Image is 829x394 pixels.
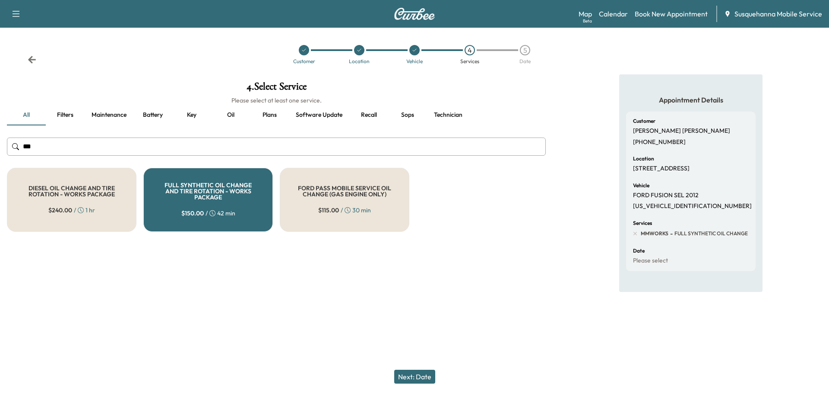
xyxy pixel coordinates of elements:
[465,45,475,55] div: 4
[633,165,690,173] p: [STREET_ADDRESS]
[318,206,339,215] span: $ 115.00
[633,257,668,265] p: Please select
[349,105,388,125] button: Recall
[318,206,371,215] div: / 30 min
[7,105,46,125] button: all
[633,119,655,124] h6: Customer
[133,105,172,125] button: Battery
[633,156,654,161] h6: Location
[633,248,645,253] h6: Date
[48,206,95,215] div: / 1 hr
[633,202,752,210] p: [US_VEHICLE_IDENTIFICATION_NUMBER]
[641,230,668,237] span: MMWORKS
[211,105,250,125] button: Oil
[349,59,370,64] div: Location
[633,127,730,135] p: [PERSON_NAME] [PERSON_NAME]
[294,185,395,197] h5: FORD PASS MOBILE SERVICE OIL CHANGE (GAS ENGINE ONLY)
[28,55,36,64] div: Back
[394,370,435,384] button: Next: Date
[48,206,72,215] span: $ 240.00
[172,105,211,125] button: Key
[7,96,546,105] h6: Please select at least one service.
[289,105,349,125] button: Software update
[21,185,122,197] h5: DIESEL OIL CHANGE AND TIRE ROTATION - WORKS PACKAGE
[633,221,652,226] h6: Services
[633,138,686,146] p: [PHONE_NUMBER]
[633,183,649,188] h6: Vehicle
[668,229,673,238] span: -
[158,182,259,200] h5: FULL SYNTHETIC OIL CHANGE AND TIRE ROTATION - WORKS PACKAGE
[406,59,423,64] div: Vehicle
[583,18,592,24] div: Beta
[46,105,85,125] button: Filters
[633,192,699,199] p: FORD FUSION SEL 2012
[293,59,315,64] div: Customer
[181,209,235,218] div: / 42 min
[520,45,530,55] div: 5
[181,209,204,218] span: $ 150.00
[7,81,546,96] h1: 4 . Select Service
[460,59,479,64] div: Services
[388,105,427,125] button: Sops
[734,9,822,19] span: Susquehanna Mobile Service
[85,105,133,125] button: Maintenance
[626,95,756,105] h5: Appointment Details
[579,9,592,19] a: MapBeta
[599,9,628,19] a: Calendar
[394,8,435,20] img: Curbee Logo
[519,59,531,64] div: Date
[7,105,546,125] div: basic tabs example
[635,9,708,19] a: Book New Appointment
[427,105,469,125] button: Technician
[250,105,289,125] button: Plans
